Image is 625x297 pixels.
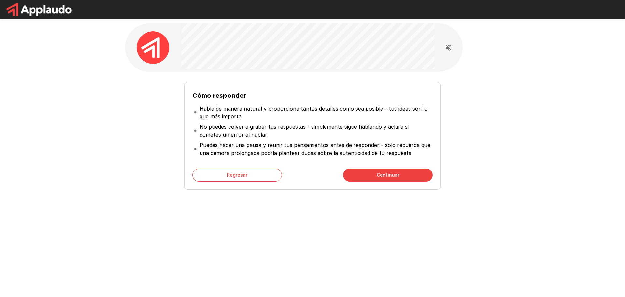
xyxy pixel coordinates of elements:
p: No puedes volver a grabar tus respuestas - simplemente sigue hablando y aclara si cometes un erro... [200,123,431,139]
img: applaudo_avatar.png [137,31,169,64]
p: Habla de manera natural y proporciona tantos detalles como sea posible - tus ideas son lo que más... [200,105,431,120]
p: Puedes hacer una pausa y reunir tus pensamientos antes de responder – solo recuerda que una demor... [200,141,431,157]
button: Read questions aloud [442,41,455,54]
button: Regresar [192,169,282,182]
button: Continuar [343,169,433,182]
b: Cómo responder [192,92,246,99]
